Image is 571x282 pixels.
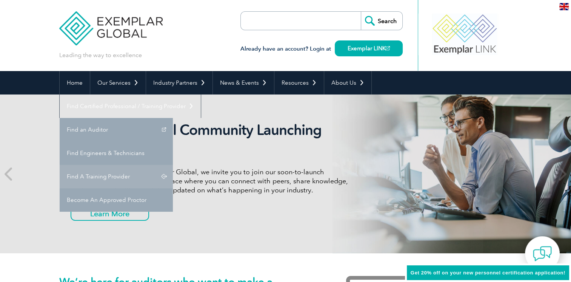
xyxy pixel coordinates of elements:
a: Find A Training Provider [60,165,173,188]
a: Industry Partners [146,71,212,95]
a: Find Certified Professional / Training Provider [60,95,201,118]
a: Home [60,71,90,95]
a: Our Services [90,71,146,95]
img: open_square.png [386,46,390,50]
a: Resources [274,71,324,95]
a: Find Engineers & Technicians [60,141,173,165]
p: Leading the way to excellence [59,51,142,59]
a: Exemplar LINK [335,40,403,56]
img: contact-chat.png [533,244,552,263]
h3: Already have an account? Login at [240,44,403,54]
a: News & Events [213,71,274,95]
input: Search [361,12,402,30]
a: Find an Auditor [60,118,173,141]
span: Get 20% off on your new personnel certification application! [411,270,565,276]
h2: Exemplar Global Community Launching Soon [71,121,354,156]
img: en [559,3,569,10]
p: As a valued member of Exemplar Global, we invite you to join our soon-to-launch Community—a fun, ... [71,167,354,195]
a: Learn More [71,206,149,221]
a: About Us [324,71,371,95]
a: Become An Approved Proctor [60,188,173,212]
